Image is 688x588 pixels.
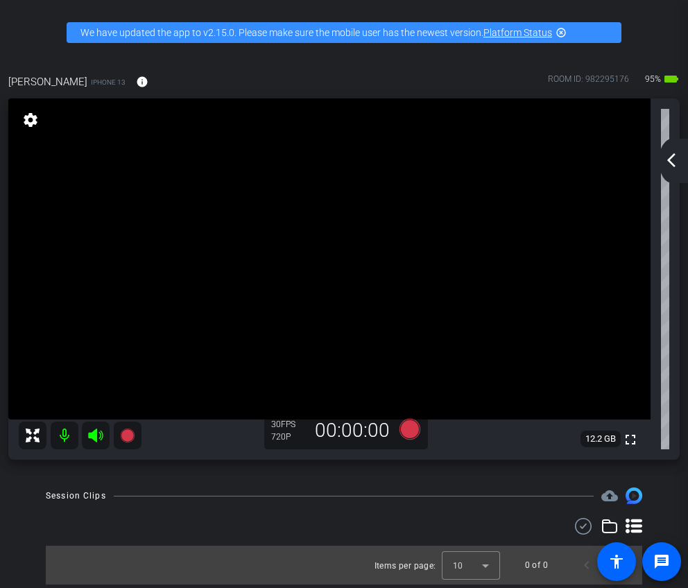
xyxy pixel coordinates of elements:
[570,548,603,582] button: Previous page
[525,558,548,572] div: 0 of 0
[67,22,621,43] div: We have updated the app to v2.15.0. Please make sure the mobile user has the newest version.
[663,71,680,87] mat-icon: battery_std
[608,553,625,570] mat-icon: accessibility
[548,73,629,93] div: ROOM ID: 982295176
[136,76,148,88] mat-icon: info
[281,420,295,429] span: FPS
[580,431,621,447] span: 12.2 GB
[271,419,306,430] div: 30
[46,489,106,503] div: Session Clips
[91,77,126,87] span: iPhone 13
[8,74,87,89] span: [PERSON_NAME]
[483,27,552,38] a: Platform Status
[306,419,399,442] div: 00:00:00
[653,553,670,570] mat-icon: message
[643,68,663,90] span: 95%
[375,559,436,573] div: Items per page:
[663,152,680,168] mat-icon: arrow_back_ios_new
[601,487,618,504] span: Destinations for your clips
[601,487,618,504] mat-icon: cloud_upload
[271,431,306,442] div: 720P
[556,27,567,38] mat-icon: highlight_off
[622,431,639,448] mat-icon: fullscreen
[21,112,40,128] mat-icon: settings
[626,487,642,504] img: Session clips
